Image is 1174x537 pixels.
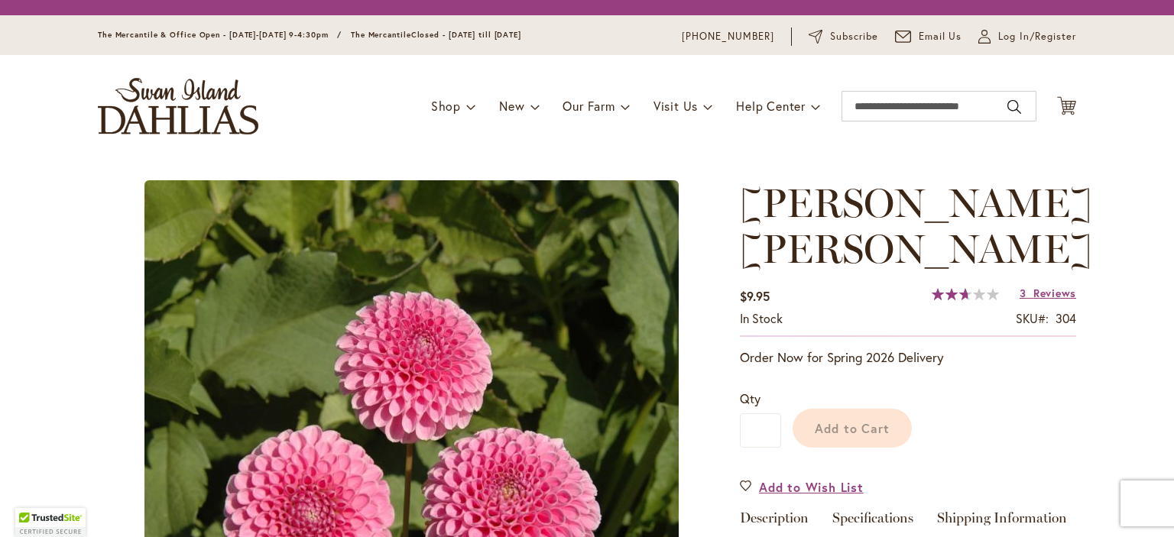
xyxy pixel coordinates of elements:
[932,288,999,300] div: 53%
[563,98,615,114] span: Our Farm
[937,511,1067,533] a: Shipping Information
[98,30,411,40] span: The Mercantile & Office Open - [DATE]-[DATE] 9-4:30pm / The Mercantile
[740,511,1076,533] div: Detailed Product Info
[499,98,524,114] span: New
[740,348,1076,367] p: Order Now for Spring 2026 Delivery
[998,29,1076,44] span: Log In/Register
[740,288,770,304] span: $9.95
[809,29,878,44] a: Subscribe
[431,98,461,114] span: Shop
[411,30,521,40] span: Closed - [DATE] till [DATE]
[740,179,1092,273] span: [PERSON_NAME] [PERSON_NAME]
[740,511,809,533] a: Description
[1056,310,1076,328] div: 304
[1033,286,1076,300] span: Reviews
[830,29,878,44] span: Subscribe
[919,29,962,44] span: Email Us
[1016,310,1049,326] strong: SKU
[1007,95,1021,119] button: Search
[682,29,774,44] a: [PHONE_NUMBER]
[895,29,962,44] a: Email Us
[740,310,783,328] div: Availability
[740,310,783,326] span: In stock
[1020,286,1076,300] a: 3 Reviews
[759,478,864,496] span: Add to Wish List
[736,98,806,114] span: Help Center
[653,98,698,114] span: Visit Us
[740,478,864,496] a: Add to Wish List
[15,508,86,537] div: TrustedSite Certified
[832,511,913,533] a: Specifications
[1020,286,1026,300] span: 3
[978,29,1076,44] a: Log In/Register
[740,390,761,406] span: Qty
[98,78,258,134] a: store logo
